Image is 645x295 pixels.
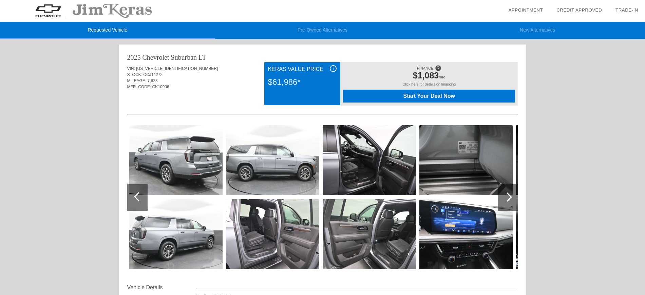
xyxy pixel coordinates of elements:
[127,283,196,292] div: Vehicle Details
[268,73,337,91] div: $61,986*
[143,72,163,77] span: CCJ14272
[226,125,319,195] img: 8.jpg
[148,78,158,83] span: 7,623
[516,125,609,195] img: 14.jpg
[346,71,512,82] div: /mo
[152,85,169,89] span: CK10906
[343,82,515,90] div: Click here for details on financing
[352,93,507,99] span: Start Your Deal Now
[419,199,513,269] img: 13.jpg
[127,85,151,89] span: MFR. CODE:
[333,66,334,71] span: i
[127,94,518,105] div: Quoted on [DATE] 9:24:45 PM
[129,199,223,269] img: 7.jpg
[226,199,319,269] img: 9.jpg
[127,72,142,77] span: STOCK:
[198,53,206,62] div: LT
[556,7,602,13] a: Credit Approved
[615,7,638,13] a: Trade-In
[516,199,609,269] img: 15.jpg
[127,66,135,71] span: VIN:
[215,22,430,39] li: Pre-Owned Alternatives
[419,125,513,195] img: 12.jpg
[127,53,197,62] div: 2025 Chevrolet Suburban
[323,199,416,269] img: 11.jpg
[323,125,416,195] img: 10.jpg
[127,78,147,83] span: MILEAGE:
[268,65,337,73] div: Keras Value Price
[136,66,218,71] span: [US_VEHICLE_IDENTIFICATION_NUMBER]
[129,125,223,195] img: 6.jpg
[508,7,543,13] a: Appointment
[430,22,645,39] li: New Alternatives
[417,66,433,70] span: FINANCE
[413,71,439,80] span: $1,083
